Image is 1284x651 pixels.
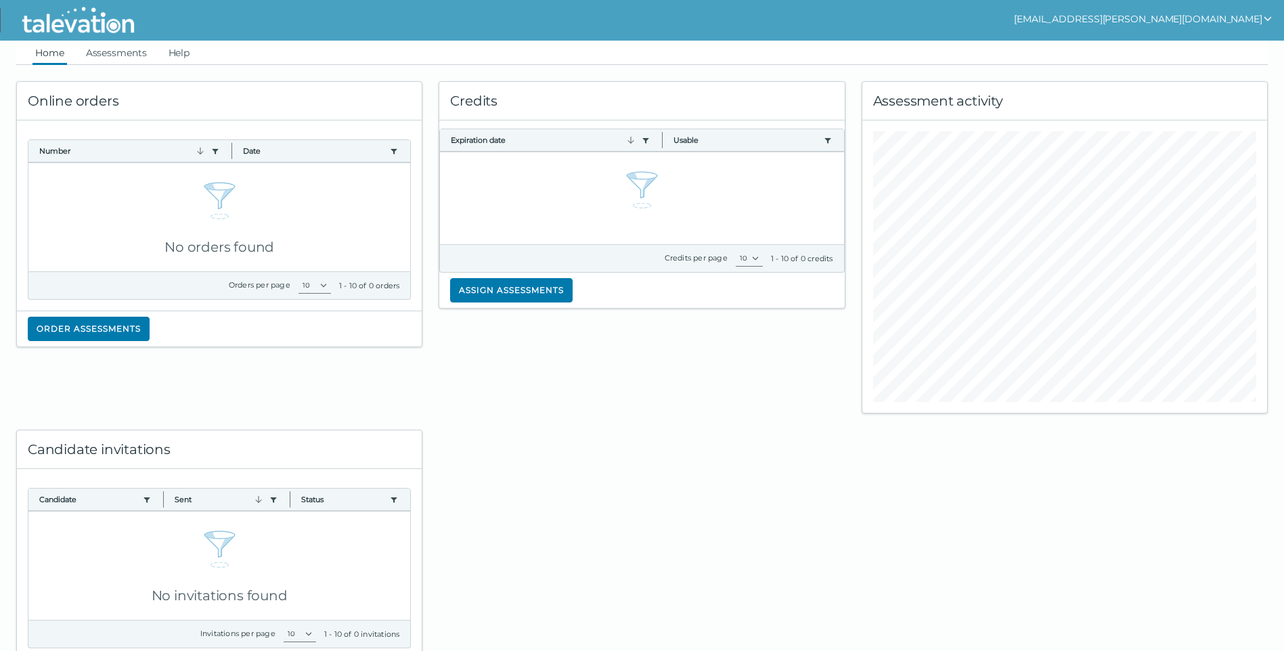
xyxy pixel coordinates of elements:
button: Assign assessments [450,278,573,302]
button: show user actions [1014,11,1273,27]
div: Online orders [17,82,422,120]
div: 1 - 10 of 0 orders [339,280,400,291]
div: Credits [439,82,844,120]
button: Status [301,494,384,505]
a: Home [32,41,67,65]
span: No invitations found [152,587,288,604]
img: Talevation_Logo_Transparent_white.png [16,3,140,37]
label: Invitations per page [200,629,275,638]
button: Usable [673,135,818,145]
button: Column resize handle [286,485,294,514]
a: Assessments [83,41,150,65]
button: Date [243,145,385,156]
button: Column resize handle [658,125,667,154]
div: 1 - 10 of 0 credits [771,253,833,264]
label: Credits per page [665,253,728,263]
button: Candidate [39,494,137,505]
label: Orders per page [229,280,290,290]
div: Candidate invitations [17,430,422,469]
div: 1 - 10 of 0 invitations [324,629,400,639]
span: No orders found [164,239,274,255]
button: Column resize handle [227,136,236,165]
button: Sent [175,494,263,505]
button: Order assessments [28,317,150,341]
div: Assessment activity [862,82,1267,120]
button: Column resize handle [159,485,168,514]
a: Help [166,41,193,65]
button: Number [39,145,206,156]
button: Expiration date [451,135,636,145]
